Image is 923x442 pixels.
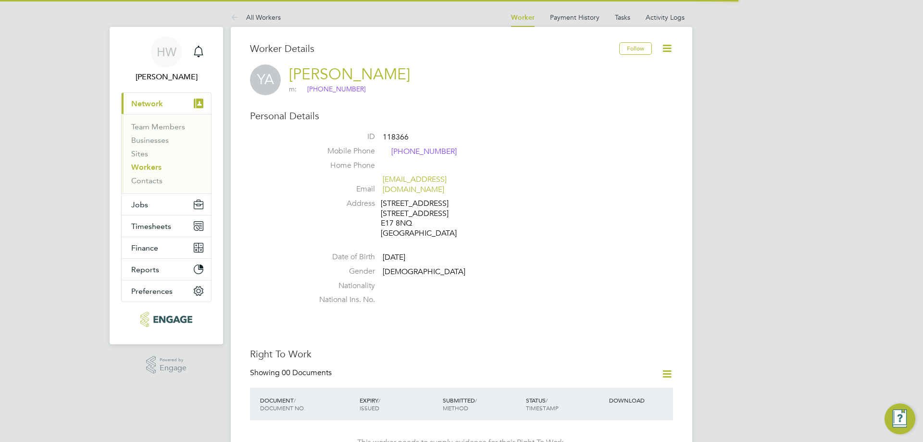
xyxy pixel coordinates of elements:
button: Timesheets [122,215,211,237]
span: METHOD [443,404,468,412]
span: [PHONE_NUMBER] [299,85,366,94]
span: Engage [160,364,187,372]
a: Contacts [131,176,162,185]
a: Team Members [131,122,185,131]
label: ID [308,132,375,142]
a: Sites [131,149,148,158]
div: Network [122,114,211,193]
span: / [546,396,548,404]
span: [DATE] [383,253,405,262]
span: m: [289,85,297,93]
button: Engage Resource Center [885,404,915,434]
button: Follow [619,42,652,55]
button: Network [122,93,211,114]
img: logo.svg [299,85,306,94]
span: [DEMOGRAPHIC_DATA] [383,267,465,277]
a: Tasks [615,13,630,22]
label: Mobile Phone [308,146,375,156]
a: Activity Logs [646,13,685,22]
h3: Personal Details [250,110,673,122]
span: DOCUMENT NO. [260,404,305,412]
span: 00 Documents [282,368,332,378]
label: Home Phone [308,161,375,171]
label: Gender [308,266,375,277]
div: [STREET_ADDRESS] [STREET_ADDRESS] E17 8NQ [GEOGRAPHIC_DATA] [381,199,472,239]
a: [PERSON_NAME] [289,65,410,84]
span: Finance [131,243,158,253]
span: HW [157,46,176,58]
label: Address [308,199,375,209]
a: Workers [131,163,162,172]
img: logo.svg [383,147,390,157]
span: Timesheets [131,222,171,231]
span: / [475,396,477,404]
span: 118366 [383,132,409,142]
span: Hannah Whitten [121,71,212,83]
div: Showing [250,368,334,378]
a: Payment History [550,13,599,22]
button: Finance [122,237,211,258]
a: Businesses [131,136,169,145]
span: Powered by [160,356,187,364]
nav: Main navigation [110,27,223,344]
a: Powered byEngage [146,356,187,374]
button: Preferences [122,280,211,302]
a: All Workers [231,13,281,22]
label: Date of Birth [308,252,375,262]
button: Reports [122,259,211,280]
img: xede-logo-retina.png [140,312,192,327]
span: Jobs [131,200,148,209]
span: [PHONE_NUMBER] [383,147,457,157]
h3: Right To Work [250,348,673,360]
div: DOCUMENT [258,391,357,417]
h3: Worker Details [250,42,619,55]
div: DOWNLOAD [607,391,673,409]
span: / [294,396,296,404]
label: National Ins. No. [308,295,375,305]
span: TIMESTAMP [526,404,559,412]
span: / [378,396,380,404]
a: HW[PERSON_NAME] [121,37,212,83]
span: ISSUED [360,404,379,412]
span: Network [131,99,163,108]
span: Reports [131,265,159,274]
span: Preferences [131,287,173,296]
a: [EMAIL_ADDRESS][DOMAIN_NAME] [383,175,447,194]
div: SUBMITTED [440,391,524,417]
a: Go to home page [121,312,212,327]
div: STATUS [524,391,607,417]
a: Worker [511,13,535,22]
label: Email [308,184,375,194]
label: Nationality [308,281,375,291]
span: YA [250,64,281,95]
button: Jobs [122,194,211,215]
div: EXPIRY [357,391,440,417]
